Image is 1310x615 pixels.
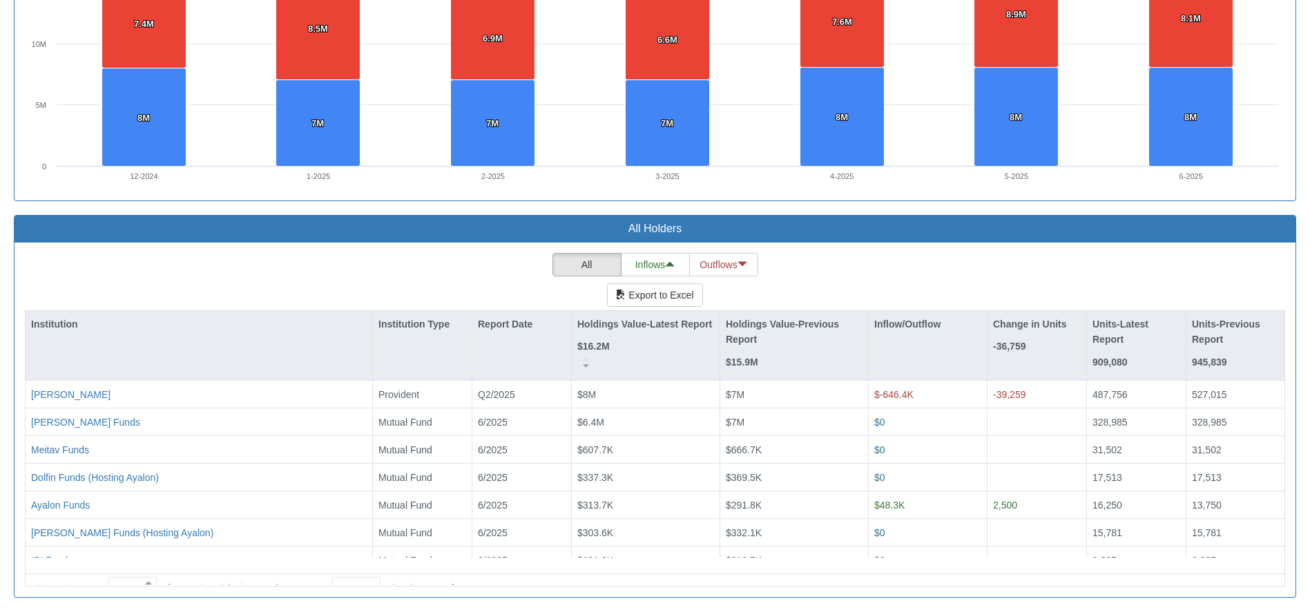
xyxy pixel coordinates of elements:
span: $291.8K [726,500,762,511]
tspan: 8.5M [308,23,328,34]
span: $303.6K [577,527,613,538]
div: 15,781 [1192,526,1279,540]
text: 0 [42,162,46,171]
p: Change in Units [993,316,1067,332]
text: 5-2025 [1005,172,1028,180]
span: $369.5K [726,472,762,483]
span: $8M [577,389,596,400]
div: 9,887 [1192,553,1279,567]
div: 7 [334,581,345,595]
button: [PERSON_NAME] Funds [31,415,140,429]
button: Meitav Funds [31,443,89,457]
tspan: 8.1M [1181,13,1201,23]
div: Mutual Fund [378,498,466,512]
text: 3-2025 [655,172,679,180]
text: 5M [36,101,46,109]
tspan: 8M [836,112,848,122]
button: [PERSON_NAME] Funds (Hosting Ayalon) [31,526,213,540]
div: 17,513 [1192,471,1279,484]
button: Ayalon Funds [31,498,90,512]
div: Inflow/Outflow [869,311,987,337]
span: $48.3K [874,500,905,511]
span: $210.7K [726,555,762,566]
tspan: 7.4M [134,19,154,29]
tspan: 6.6M [657,35,677,45]
text: 10M [32,40,46,48]
span: $0 [874,527,885,538]
span: $7M [726,417,744,428]
div: [PERSON_NAME] [31,388,110,401]
span: Page [80,581,103,595]
button: Dolfin Funds (Hosting Ayalon) [31,471,159,484]
span: $607.7K [577,444,613,455]
span: $191.3K [577,555,613,566]
div: Showing 1 - 7 of 8 [386,576,461,600]
div: 6/2025 [478,498,566,512]
text: 6-2025 [1179,172,1203,180]
div: Mutual Fund [378,471,466,484]
div: Mutual Fund [378,415,466,429]
text: 1-2025 [307,172,330,180]
button: Outflows [689,253,758,276]
span: $-646.4K [874,389,914,400]
tspan: 7.6M [832,17,852,27]
tspan: 7M [311,118,324,129]
p: Units-Latest Report [1092,316,1180,348]
tspan: 7M [661,118,673,129]
strong: $16.2M [577,341,610,352]
tspan: 8M [1184,112,1197,122]
div: Institution Type [373,311,472,353]
span: Results per page [253,581,327,595]
div: -39,259 [993,388,1081,401]
div: 31,502 [1092,443,1180,457]
p: Holdings Value-Previous Report [726,316,863,348]
span: $6.4M [577,417,604,428]
div: Mutual Fund [378,526,466,540]
div: 328,985 [1092,415,1180,429]
span: $7M [726,389,744,400]
strong: $15.9M [726,357,758,368]
span: 2 [170,581,187,595]
div: 13,750 [1192,498,1279,512]
div: 2,500 [993,498,1081,512]
div: Mutual Fund [378,443,466,457]
div: 6/2025 [478,471,566,484]
button: IBI Funds [31,553,73,567]
span: $0 [874,444,885,455]
span: $0 [874,472,885,483]
tspan: 6.9M [483,33,503,44]
tspan: 8.9M [1006,9,1026,19]
div: 6/2025 [478,415,566,429]
tspan: 8M [137,113,150,123]
text: 2-2025 [481,172,505,180]
div: 16,250 [1092,498,1180,512]
div: 17,513 [1092,471,1180,484]
button: Export to Excel [607,283,702,307]
tspan: 8M [1010,112,1022,122]
div: 6/2025 [478,526,566,540]
strong: 909,080 [1092,357,1128,368]
div: Report Date [472,311,571,337]
div: 15,781 [1092,526,1180,540]
button: Inflows [621,253,690,276]
div: 31,502 [1192,443,1279,457]
span: $666.7K [726,444,762,455]
span: $332.1K [726,527,762,538]
div: Institution [26,311,372,337]
text: 12-2024 [130,172,157,180]
div: Q2/2025 [478,388,566,401]
span: $337.3K [577,472,613,483]
div: Provident [378,388,466,401]
div: 9,887 [1092,553,1180,567]
text: 4-2025 [830,172,854,180]
span: $0 [874,417,885,428]
div: 487,756 [1092,388,1180,401]
button: All [552,253,622,276]
p: Units-Previous Report [1192,316,1279,348]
